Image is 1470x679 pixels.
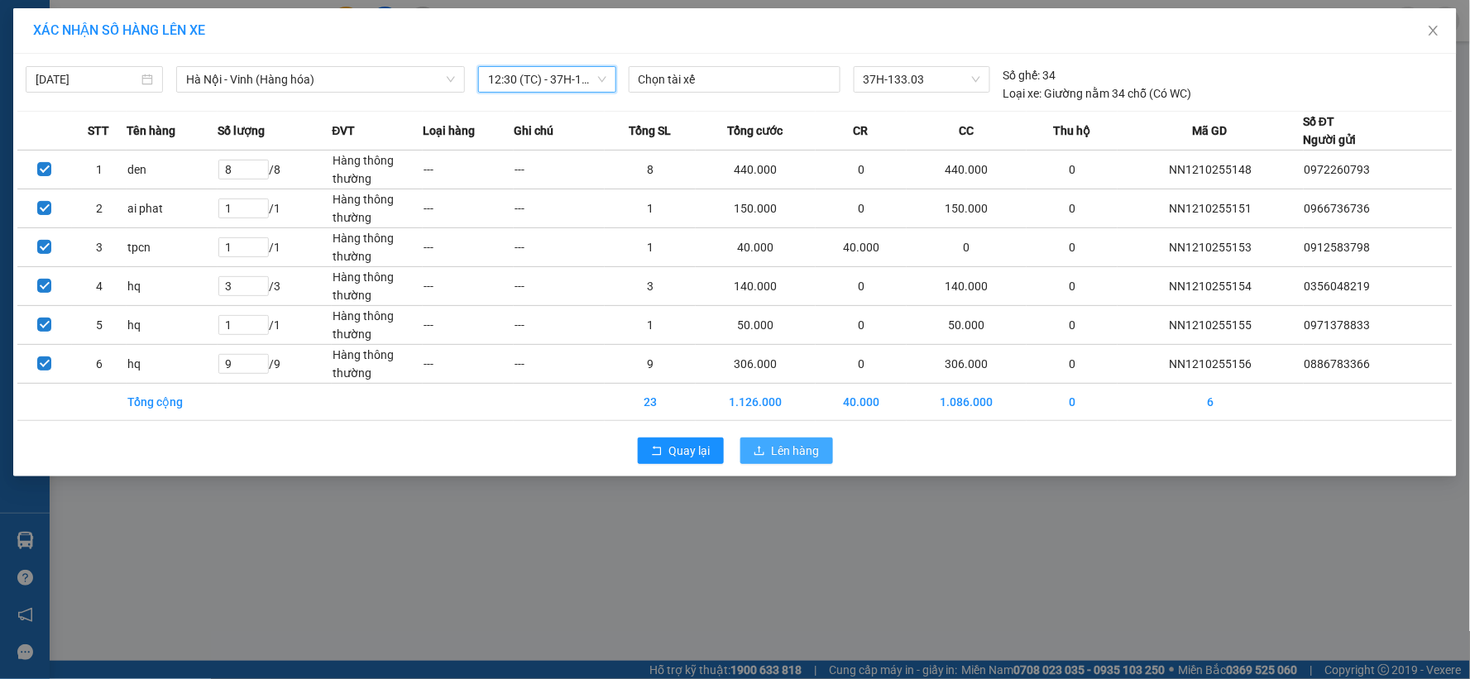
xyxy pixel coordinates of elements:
[1027,384,1118,421] td: 0
[446,74,456,84] span: down
[218,306,333,345] td: / 1
[696,306,816,345] td: 50.000
[907,384,1027,421] td: 1.086.000
[605,228,696,267] td: 1
[959,122,974,140] span: CC
[218,151,333,189] td: / 8
[488,67,606,92] span: 12:30 (TC) - 37H-133.03
[696,384,816,421] td: 1.126.000
[72,228,127,267] td: 3
[8,89,26,171] img: logo
[1305,357,1371,371] span: 0886783366
[854,122,869,140] span: CR
[423,151,514,189] td: ---
[669,442,711,460] span: Quay lại
[127,189,218,228] td: ai phat
[1027,267,1118,306] td: 0
[1118,345,1303,384] td: NN1210255156
[514,267,605,306] td: ---
[696,189,816,228] td: 150.000
[218,122,265,140] span: Số lượng
[605,306,696,345] td: 1
[514,151,605,189] td: ---
[127,384,218,421] td: Tổng cộng
[332,345,423,384] td: Hàng thông thường
[1027,151,1118,189] td: 0
[332,267,423,306] td: Hàng thông thường
[605,151,696,189] td: 8
[605,189,696,228] td: 1
[728,122,783,140] span: Tổng cước
[605,384,696,421] td: 23
[218,189,333,228] td: / 1
[1118,384,1303,421] td: 6
[816,267,907,306] td: 0
[696,151,816,189] td: 440.000
[696,267,816,306] td: 140.000
[816,228,907,267] td: 40.000
[1304,112,1357,149] div: Số ĐT Người gửi
[423,267,514,306] td: ---
[332,228,423,267] td: Hàng thông thường
[127,306,218,345] td: hq
[1305,241,1371,254] span: 0912583798
[514,306,605,345] td: ---
[1118,306,1303,345] td: NN1210255155
[72,345,127,384] td: 6
[816,345,907,384] td: 0
[218,345,333,384] td: / 9
[36,70,138,88] input: 12/10/2025
[1305,163,1371,176] span: 0972260793
[1027,189,1118,228] td: 0
[31,13,151,67] strong: CHUYỂN PHÁT NHANH AN PHÚ QUÝ
[423,306,514,345] td: ---
[754,445,765,458] span: upload
[651,445,663,458] span: rollback
[1027,345,1118,384] td: 0
[1305,280,1371,293] span: 0356048219
[907,228,1027,267] td: 0
[514,122,553,140] span: Ghi chú
[1003,84,1042,103] span: Loại xe:
[638,438,724,464] button: rollbackQuay lại
[218,267,333,306] td: / 3
[605,345,696,384] td: 9
[30,70,152,127] span: [GEOGRAPHIC_DATA], [GEOGRAPHIC_DATA] ↔ [GEOGRAPHIC_DATA]
[740,438,833,464] button: uploadLên hàng
[816,189,907,228] td: 0
[423,345,514,384] td: ---
[907,306,1027,345] td: 50.000
[514,345,605,384] td: ---
[816,306,907,345] td: 0
[127,122,175,140] span: Tên hàng
[1053,122,1090,140] span: Thu hộ
[514,228,605,267] td: ---
[1003,66,1056,84] div: 34
[696,345,816,384] td: 306.000
[1003,84,1192,103] div: Giường nằm 34 chỗ (Có WC)
[1410,8,1457,55] button: Close
[127,267,218,306] td: hq
[423,228,514,267] td: ---
[1305,202,1371,215] span: 0966736736
[907,189,1027,228] td: 150.000
[864,67,980,92] span: 37H-133.03
[696,228,816,267] td: 40.000
[218,228,333,267] td: / 1
[127,345,218,384] td: hq
[332,189,423,228] td: Hàng thông thường
[816,151,907,189] td: 0
[127,228,218,267] td: tpcn
[907,345,1027,384] td: 306.000
[1118,151,1303,189] td: NN1210255148
[1003,66,1041,84] span: Số ghế:
[816,384,907,421] td: 40.000
[514,189,605,228] td: ---
[72,189,127,228] td: 2
[1427,24,1440,37] span: close
[907,267,1027,306] td: 140.000
[72,306,127,345] td: 5
[33,22,205,38] span: XÁC NHẬN SỐ HÀNG LÊN XE
[772,442,820,460] span: Lên hàng
[186,67,455,92] span: Hà Nội - Vinh (Hàng hóa)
